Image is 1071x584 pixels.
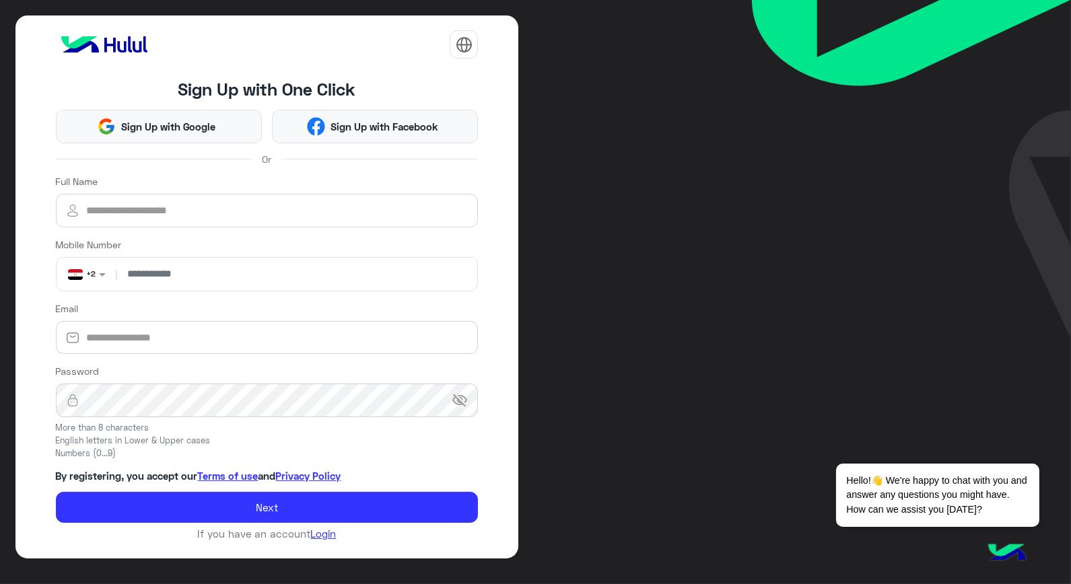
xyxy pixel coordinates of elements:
img: logo [56,31,153,58]
small: English letters in Lower & Upper cases [56,435,479,447]
span: Sign Up with Google [116,119,220,135]
span: visibility_off [452,392,468,408]
img: Google [97,117,116,136]
h6: If you have an account [56,527,479,540]
img: Facebook [307,117,326,136]
span: and [258,470,276,482]
a: Terms of use [198,470,258,482]
a: Login [310,527,336,540]
a: Privacy Policy [276,470,341,482]
img: lock [56,394,90,407]
h4: Sign Up with One Click [56,79,479,100]
img: email [56,331,90,344]
span: Or [262,152,271,166]
span: Hello!👋 We're happy to chat with you and answer any questions you might have. How can we assist y... [836,464,1039,527]
button: Next [56,492,479,523]
label: Password [56,364,100,378]
label: Mobile Number [56,238,122,252]
small: Numbers (0...9) [56,447,479,460]
img: hulul-logo.png [983,530,1031,577]
button: Sign Up with Facebook [272,110,478,144]
img: user [56,203,90,219]
label: Email [56,301,79,316]
span: By registering, you accept our [56,470,198,482]
span: | [112,267,120,281]
small: More than 8 characters [56,422,479,435]
button: Sign Up with Google [56,110,262,144]
label: Full Name [56,174,98,188]
img: tab [456,36,473,53]
span: Sign Up with Facebook [325,119,443,135]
